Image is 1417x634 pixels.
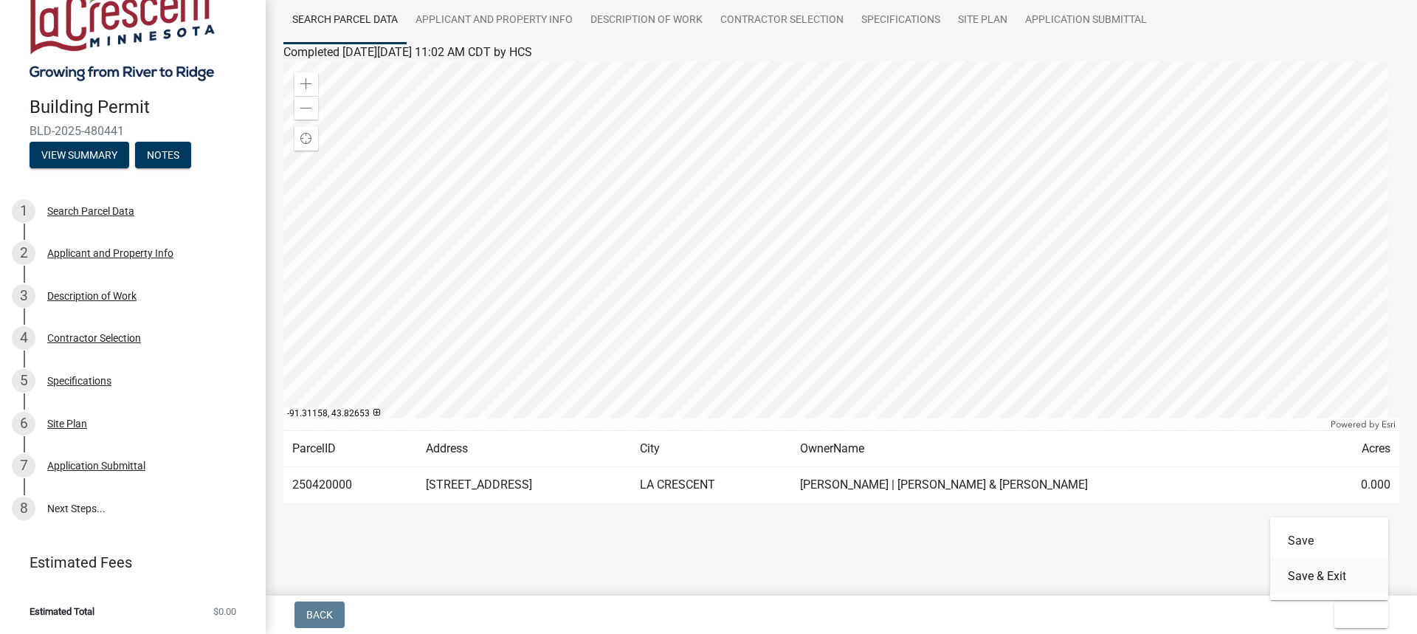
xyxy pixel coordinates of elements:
td: 250420000 [283,467,417,503]
div: 1 [12,199,35,223]
wm-modal-confirm: Summary [30,150,129,162]
td: Acres [1318,431,1399,467]
td: OwnerName [791,431,1318,467]
wm-modal-confirm: Notes [135,150,191,162]
td: [STREET_ADDRESS] [417,467,631,503]
div: Application Submittal [47,461,145,471]
div: Description of Work [47,291,137,301]
button: Back [294,602,345,628]
div: Powered by [1327,418,1399,430]
div: Specifications [47,376,111,386]
div: 7 [12,454,35,478]
a: Esri [1382,419,1396,430]
span: $0.00 [213,607,236,616]
button: Notes [135,142,191,168]
button: View Summary [30,142,129,168]
div: 3 [12,284,35,308]
div: Contractor Selection [47,333,141,343]
div: Zoom in [294,72,318,96]
a: Estimated Fees [12,548,242,577]
span: Completed [DATE][DATE] 11:02 AM CDT by HCS [283,45,532,59]
td: ParcelID [283,431,417,467]
div: Exit [1270,517,1388,600]
div: Search Parcel Data [47,206,134,216]
span: BLD-2025-480441 [30,124,236,138]
span: Back [306,609,333,621]
td: Address [417,431,631,467]
td: 0.000 [1318,467,1399,503]
div: Site Plan [47,418,87,429]
div: 8 [12,497,35,520]
span: Exit [1346,609,1368,621]
button: Exit [1334,602,1388,628]
div: 2 [12,241,35,265]
td: LA CRESCENT [631,467,791,503]
div: 6 [12,412,35,435]
div: Find my location [294,127,318,151]
div: Applicant and Property Info [47,248,173,258]
div: Zoom out [294,96,318,120]
span: Estimated Total [30,607,94,616]
div: 4 [12,326,35,350]
button: Save [1270,523,1388,559]
div: 5 [12,369,35,393]
h4: Building Permit [30,97,254,118]
td: [PERSON_NAME] | [PERSON_NAME] & [PERSON_NAME] [791,467,1318,503]
td: City [631,431,791,467]
button: Save & Exit [1270,559,1388,594]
